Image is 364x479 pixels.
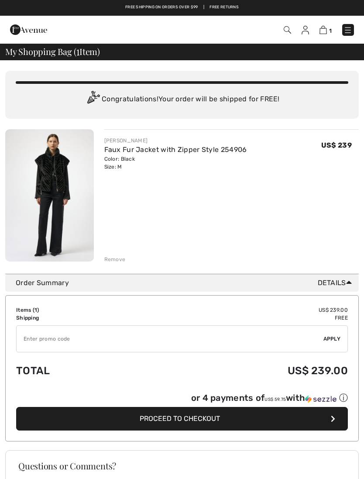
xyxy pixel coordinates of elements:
[104,137,247,145] div: [PERSON_NAME]
[10,25,47,33] a: 1ère Avenue
[104,255,126,263] div: Remove
[135,314,348,322] td: Free
[191,392,348,404] div: or 4 payments of with
[284,26,291,34] img: Search
[10,21,47,38] img: 1ère Avenue
[104,145,247,154] a: Faux Fur Jacket with Zipper Style 254906
[323,335,341,343] span: Apply
[16,278,355,288] div: Order Summary
[34,307,37,313] span: 1
[84,91,102,108] img: Congratulation2.svg
[5,129,94,262] img: Faux Fur Jacket with Zipper Style 254906
[5,47,100,56] span: My Shopping Bag ( Item)
[319,26,327,34] img: Shopping Bag
[16,392,348,407] div: or 4 payments ofUS$ 59.75withSezzle Click to learn more about Sezzle
[264,397,286,402] span: US$ 59.75
[16,407,348,431] button: Proceed to Checkout
[319,24,332,35] a: 1
[135,306,348,314] td: US$ 239.00
[16,356,135,386] td: Total
[135,356,348,386] td: US$ 239.00
[343,26,352,34] img: Menu
[140,414,220,423] span: Proceed to Checkout
[16,306,135,314] td: Items ( )
[329,28,332,34] span: 1
[76,45,79,56] span: 1
[318,278,355,288] span: Details
[321,141,352,149] span: US$ 239
[16,91,348,108] div: Congratulations! Your order will be shipped for FREE!
[17,326,323,352] input: Promo code
[104,155,247,171] div: Color: Black Size: M
[18,462,346,470] h3: Questions or Comments?
[125,4,198,10] a: Free shipping on orders over $99
[302,26,309,34] img: My Info
[305,395,337,403] img: Sezzle
[209,4,239,10] a: Free Returns
[16,314,135,322] td: Shipping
